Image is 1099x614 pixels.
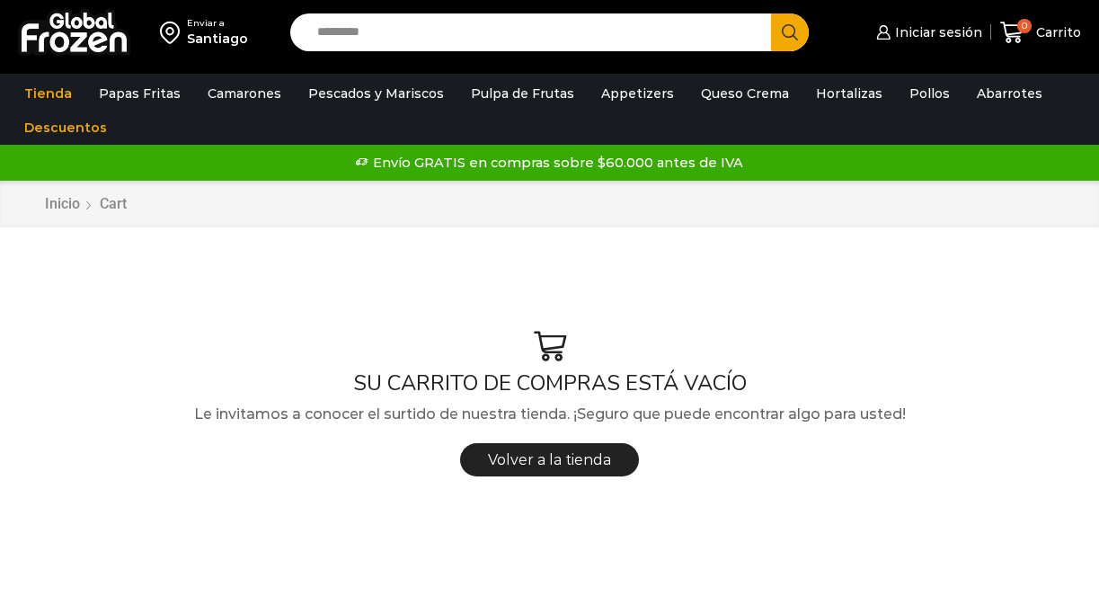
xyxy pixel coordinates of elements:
[15,76,81,111] a: Tienda
[160,17,187,48] img: address-field-icon.svg
[807,76,891,111] a: Hortalizas
[1032,23,1081,41] span: Carrito
[891,23,982,41] span: Iniciar sesión
[692,76,798,111] a: Queso Crema
[187,30,248,48] div: Santiago
[488,451,611,468] span: Volver a la tienda
[15,111,116,145] a: Descuentos
[460,443,639,476] a: Volver a la tienda
[968,76,1051,111] a: Abarrotes
[900,76,959,111] a: Pollos
[31,403,1068,426] p: Le invitamos a conocer el surtido de nuestra tienda. ¡Seguro que puede encontrar algo para usted!
[1000,12,1081,54] a: 0 Carrito
[592,76,683,111] a: Appetizers
[299,76,453,111] a: Pescados y Mariscos
[44,194,81,215] a: Inicio
[199,76,290,111] a: Camarones
[872,14,981,50] a: Iniciar sesión
[187,17,248,30] div: Enviar a
[100,195,127,212] span: Cart
[1017,19,1032,33] span: 0
[771,13,809,51] button: Search button
[31,370,1068,396] h1: SU CARRITO DE COMPRAS ESTÁ VACÍO
[90,76,190,111] a: Papas Fritas
[462,76,583,111] a: Pulpa de Frutas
